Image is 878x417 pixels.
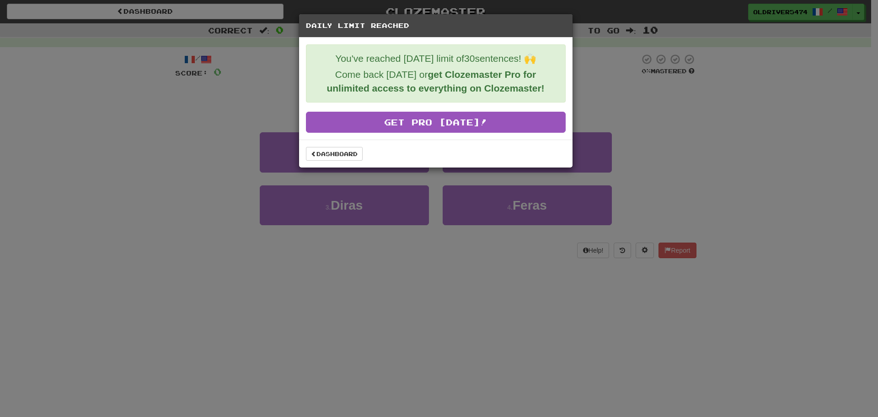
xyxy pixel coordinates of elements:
h5: Daily Limit Reached [306,21,566,30]
a: Get Pro [DATE]! [306,112,566,133]
a: Dashboard [306,147,363,161]
strong: get Clozemaster Pro for unlimited access to everything on Clozemaster! [327,69,544,93]
p: Come back [DATE] or [313,68,558,95]
p: You've reached [DATE] limit of 30 sentences! 🙌 [313,52,558,65]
